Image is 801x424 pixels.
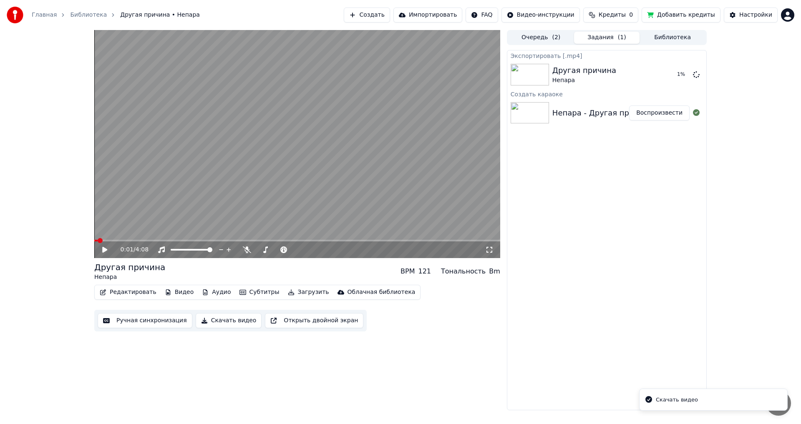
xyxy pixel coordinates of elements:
[265,313,363,328] button: Открыть двойной экран
[552,76,616,85] div: Непара
[196,313,262,328] button: Скачать видео
[236,286,283,298] button: Субтитры
[552,33,560,42] span: ( 2 )
[552,65,616,76] div: Другая причина
[400,266,415,276] div: BPM
[466,8,498,23] button: FAQ
[285,286,332,298] button: Загрузить
[508,32,574,44] button: Очередь
[344,8,390,23] button: Создать
[629,105,690,120] button: Воспроизвести
[393,8,463,23] button: Импортировать
[642,8,720,23] button: Добавить кредиты
[739,11,772,19] div: Настройки
[32,11,57,19] a: Главная
[96,286,160,298] button: Редактировать
[161,286,197,298] button: Видео
[121,246,141,254] div: /
[98,313,192,328] button: Ручная синхронизация
[120,11,200,19] span: Другая причина • Непара
[7,7,23,23] img: youka
[507,50,706,60] div: Экспортировать [.mp4]
[441,266,486,276] div: Тональность
[574,32,640,44] button: Задания
[199,286,234,298] button: Аудио
[94,273,165,281] div: Непара
[677,71,690,78] div: 1 %
[599,11,626,19] span: Кредиты
[418,266,431,276] div: 121
[501,8,580,23] button: Видео-инструкции
[583,8,638,23] button: Кредиты0
[640,32,705,44] button: Библиотека
[136,246,149,254] span: 4:08
[348,288,416,296] div: Облачная библиотека
[70,11,107,19] a: Библиотека
[94,261,165,273] div: Другая причина
[656,396,698,404] div: Скачать видео
[724,8,778,23] button: Настройки
[121,246,133,254] span: 0:01
[618,33,626,42] span: ( 1 )
[32,11,200,19] nav: breadcrumb
[507,89,706,99] div: Создать караоке
[629,11,633,19] span: 0
[489,266,500,276] div: Bm
[552,107,653,119] div: Непара - Другая причина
